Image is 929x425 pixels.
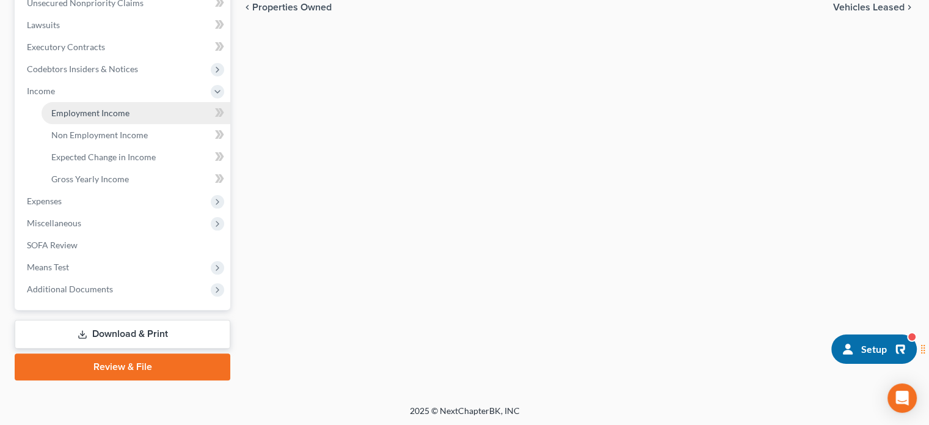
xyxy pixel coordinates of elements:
i: chevron_left [242,2,252,12]
a: Employment Income [42,102,230,124]
span: Setup [843,343,905,355]
span: Properties Owned [252,2,332,12]
a: Download & Print [15,320,230,349]
button: Setup [831,334,917,364]
i: chevron_right [905,2,914,12]
span: Additional Documents [27,284,113,294]
span: Executory Contracts [27,42,105,52]
button: chevron_left Properties Owned [242,2,332,12]
span: Codebtors Insiders & Notices [27,64,138,74]
span: Employment Income [51,108,129,118]
span: Means Test [27,262,69,272]
span: Non Employment Income [51,130,148,140]
a: Gross Yearly Income [42,168,230,190]
button: Vehicles Leased chevron_right [833,2,914,12]
span: Lawsuits [27,20,60,30]
a: Non Employment Income [42,124,230,146]
div: Open Intercom Messenger [887,383,917,413]
span: Vehicles Leased [833,2,905,12]
a: Executory Contracts [17,36,230,58]
span: Expected Change in Income [51,152,156,162]
a: Expected Change in Income [42,146,230,168]
span: SOFA Review [27,240,78,250]
span: Income [27,86,55,96]
a: Lawsuits [17,14,230,36]
span: Gross Yearly Income [51,174,129,184]
span: Expenses [27,196,62,206]
span: Miscellaneous [27,218,81,228]
a: Review & File [15,353,230,380]
a: SOFA Review [17,234,230,256]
